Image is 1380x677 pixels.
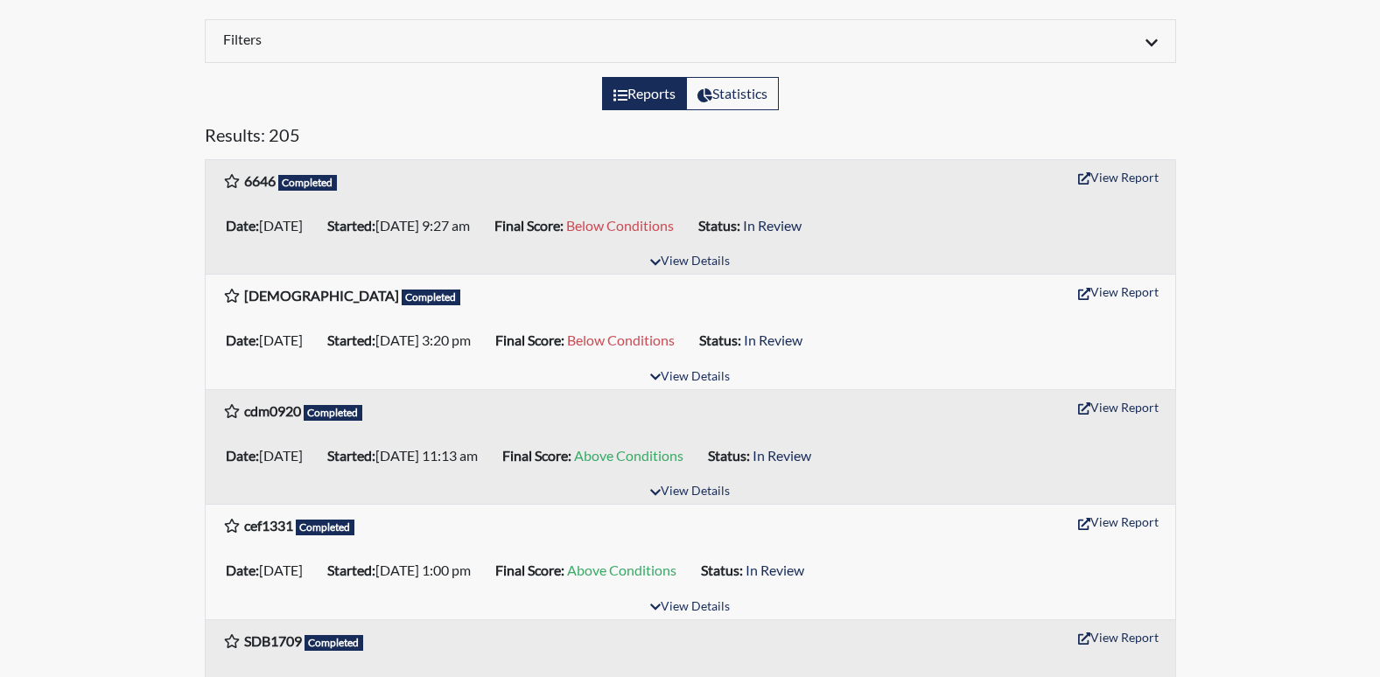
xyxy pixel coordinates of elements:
button: View Report [1070,278,1166,305]
b: Final Score: [495,562,564,578]
button: View Details [642,596,738,619]
h6: Filters [223,31,677,47]
b: Started: [327,217,375,234]
li: [DATE] [219,326,320,354]
span: Completed [402,290,461,305]
b: Started: [327,332,375,348]
button: View Details [642,250,738,274]
b: cef1331 [244,517,293,534]
b: Final Score: [502,447,571,464]
span: Completed [304,405,363,421]
b: Date: [226,447,259,464]
span: Completed [278,175,338,191]
label: View the list of reports [602,77,687,110]
b: 6646 [244,172,276,189]
li: [DATE] [219,556,320,584]
b: Status: [708,447,750,464]
b: Date: [226,332,259,348]
button: View Details [642,366,738,389]
b: Status: [699,332,741,348]
span: Completed [296,520,355,535]
b: Status: [701,562,743,578]
b: cdm0920 [244,402,301,419]
b: Started: [327,447,375,464]
li: [DATE] 9:27 am [320,212,487,240]
span: Below Conditions [566,217,674,234]
b: Date: [226,217,259,234]
button: View Report [1070,508,1166,535]
b: Date: [226,562,259,578]
li: [DATE] 1:00 pm [320,556,488,584]
button: View Report [1070,394,1166,421]
b: SDB1709 [244,632,302,649]
label: View statistics about completed interviews [686,77,779,110]
button: View Details [642,480,738,504]
span: Completed [305,635,364,651]
button: View Report [1070,164,1166,191]
span: In Review [744,332,802,348]
b: Final Score: [495,332,564,348]
span: Above Conditions [567,562,676,578]
span: In Review [746,562,804,578]
button: View Report [1070,624,1166,651]
li: [DATE] [219,442,320,470]
span: In Review [753,447,811,464]
span: Below Conditions [567,332,675,348]
b: [DEMOGRAPHIC_DATA] [244,287,399,304]
li: [DATE] [219,212,320,240]
h5: Results: 205 [205,124,1176,152]
b: Started: [327,562,375,578]
div: Click to expand/collapse filters [210,31,1171,52]
span: In Review [743,217,802,234]
span: Above Conditions [574,447,683,464]
li: [DATE] 11:13 am [320,442,495,470]
li: [DATE] 3:20 pm [320,326,488,354]
b: Status: [698,217,740,234]
b: Final Score: [494,217,564,234]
